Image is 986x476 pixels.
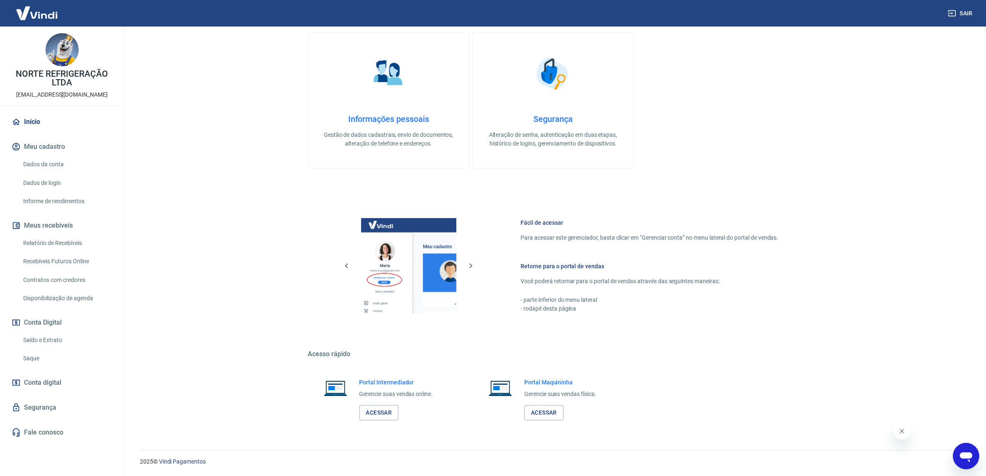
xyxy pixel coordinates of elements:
img: Informações pessoais [368,53,409,94]
a: Informe de rendimentos [20,193,114,210]
p: Gerencie suas vendas física. [524,390,596,398]
p: - rodapé desta página [521,304,779,313]
a: Dados da conta [20,156,114,173]
span: Olá! Precisa de ajuda? [5,6,70,12]
p: NORTE REFRIGERAÇÃO LTDA [7,70,117,87]
button: Meu cadastro [10,138,114,156]
a: Disponibilização de agenda [20,290,114,307]
img: Segurança [532,53,574,94]
a: Início [10,113,114,131]
img: Imagem de um notebook aberto [318,378,353,398]
a: Segurança [10,398,114,417]
a: Informações pessoaisInformações pessoaisGestão de dados cadastrais, envio de documentos, alteraçã... [308,32,469,168]
a: Contratos com credores [20,272,114,289]
a: Saque [20,350,114,367]
button: Conta Digital [10,313,114,332]
iframe: Botão para abrir a janela de mensagens [953,443,979,469]
h6: Retorne para o portal de vendas [521,262,779,270]
button: Meus recebíveis [10,216,114,235]
p: Para acessar este gerenciador, basta clicar em “Gerenciar conta” no menu lateral do portal de ven... [521,233,779,242]
a: SegurançaSegurançaAlteração de senha, autenticação em duas etapas, histórico de logins, gerenciam... [473,32,634,168]
span: Conta digital [24,377,61,389]
iframe: Fechar mensagem [894,423,910,440]
a: Saldo e Extrato [20,332,114,349]
a: Acessar [524,405,564,420]
a: Conta digital [10,374,114,392]
a: Dados de login [20,175,114,192]
a: Acessar [359,405,399,420]
p: [EMAIL_ADDRESS][DOMAIN_NAME] [16,90,108,99]
p: Você poderá retornar para o portal de vendas através das seguintes maneiras: [521,277,779,286]
img: Imagem da dashboard mostrando o botão de gerenciar conta na sidebar no lado esquerdo [361,218,456,313]
p: Gerencie suas vendas online. [359,390,433,398]
h6: Portal Intermediador [359,378,433,386]
button: Sair [946,6,976,21]
p: Alteração de senha, autenticação em duas etapas, histórico de logins, gerenciamento de dispositivos. [486,131,620,148]
h5: Acesso rápido [308,350,798,358]
img: Vindi [10,0,64,26]
a: Relatório de Recebíveis [20,235,114,252]
a: Vindi Pagamentos [159,458,206,465]
a: Recebíveis Futuros Online [20,253,114,270]
p: 2025 © [140,457,966,466]
h4: Segurança [486,114,620,124]
h4: Informações pessoais [322,114,456,124]
p: - parte inferior do menu lateral [521,296,779,304]
h6: Portal Maquininha [524,378,596,386]
p: Gestão de dados cadastrais, envio de documentos, alteração de telefone e endereços. [322,131,456,148]
img: 09466627-ab6f-4242-b689-093f98525a57.jpeg [46,33,79,66]
img: Imagem de um notebook aberto [483,378,518,398]
h6: Fácil de acessar [521,219,779,227]
a: Fale conosco [10,423,114,442]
